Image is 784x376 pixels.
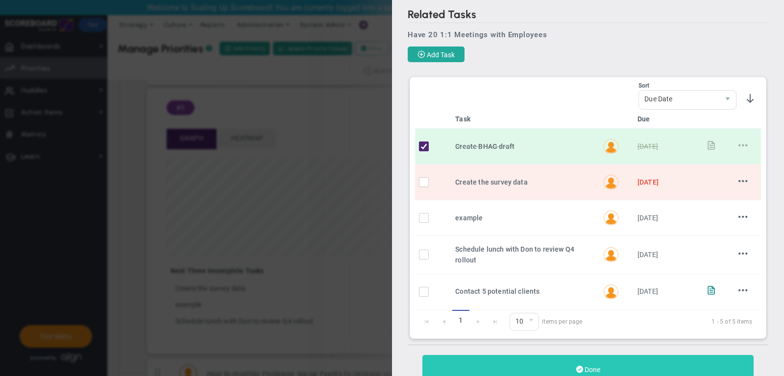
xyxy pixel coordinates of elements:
[604,175,618,189] img: Hannah Dogru
[604,211,618,225] img: James Miller
[455,141,593,152] div: Create BHAG draft
[455,286,593,297] div: Contact 5 potential clients
[455,212,593,223] div: example
[510,313,524,330] span: 10
[427,51,455,59] span: Add Task
[637,287,658,295] span: [DATE]
[408,30,547,39] span: Have 20 1:1 Meetings with Employees
[451,110,597,129] th: Task
[634,110,688,129] th: Due
[455,244,593,266] div: Schedule lunch with Don to review Q4 rollout
[637,251,658,258] span: [DATE]
[637,142,658,150] span: [DATE]
[594,316,752,328] span: 1 - 5 of 5 items
[408,8,768,23] h2: Related Tasks
[637,214,658,222] span: [DATE]
[510,313,539,330] span: 0
[604,247,618,262] img: Hannah Dogru
[639,91,719,107] span: Due Date
[524,313,539,330] span: select
[585,366,600,374] span: Done
[638,82,736,89] div: Sort
[719,91,736,109] span: select
[637,178,659,186] span: [DATE]
[604,284,618,299] img: Hannah Dogru
[455,177,593,188] div: Create the survey data
[408,47,465,62] button: Add Task
[510,313,583,330] span: items per page
[604,139,618,154] img: Hannah Dogru
[452,310,469,331] span: 1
